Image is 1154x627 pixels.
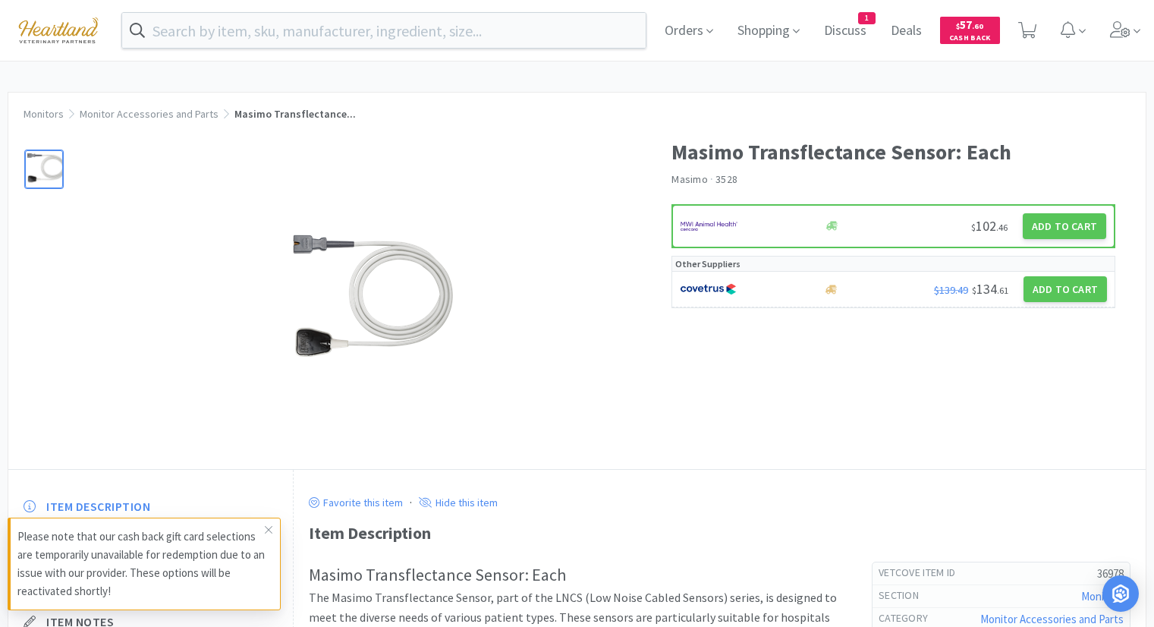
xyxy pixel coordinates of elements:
span: $ [971,222,976,233]
span: $ [956,21,960,31]
span: 3528 [715,172,737,186]
img: f6b2451649754179b5b4e0c70c3f7cb0_2.png [681,215,737,238]
span: . 46 [996,222,1008,233]
span: . 60 [972,21,983,31]
a: $57.60Cash Back [940,10,1000,51]
img: cad7bdf275c640399d9c6e0c56f98fd2_10.png [8,9,109,51]
a: Monitor Accessories and Parts [980,612,1124,626]
span: $ [972,285,976,296]
div: Item Description [309,520,1130,547]
p: Other Suppliers [675,257,741,271]
h5: 36978 [967,566,1124,581]
span: · [710,172,713,186]
span: $139.49 [934,283,968,297]
a: Discuss1 [818,24,873,38]
span: Cash Back [949,34,991,44]
a: Deals [885,24,928,38]
span: 57 [956,17,983,32]
a: Monitors [1081,589,1124,603]
input: Search by item, sku, manufacturer, ingredient, size... [122,13,646,48]
p: Please note that our cash back gift card selections are temporarily unavailable for redemption du... [17,528,265,600]
button: Add to Cart [1023,213,1106,239]
h2: Masimo Transflectance Sensor: Each [309,562,841,588]
a: Monitors [24,107,64,121]
h6: Vetcove Item Id [879,566,968,581]
span: 102 [971,217,1008,235]
p: Hide this item [432,496,498,509]
span: 134 [972,280,1008,298]
a: Masimo [671,172,708,186]
button: Add to Cart [1024,276,1107,302]
h6: Category [879,611,940,626]
a: Monitor Accessories and Parts [80,107,219,121]
h6: Section [879,588,931,603]
span: . 61 [997,285,1008,296]
p: Favorite this item [319,496,403,509]
img: 02206e3837e541579e490c877c4251f9_277099.png [249,226,476,378]
img: 77fca1acd8b6420a9015268ca798ef17_1.png [680,278,737,301]
h1: Masimo Transflectance Sensor: Each [671,135,1115,169]
div: Open Intercom Messenger [1102,575,1139,612]
div: · [410,493,412,512]
span: Masimo Transflectance... [234,107,356,121]
span: Item Description [46,499,150,515]
span: 1 [859,13,875,24]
